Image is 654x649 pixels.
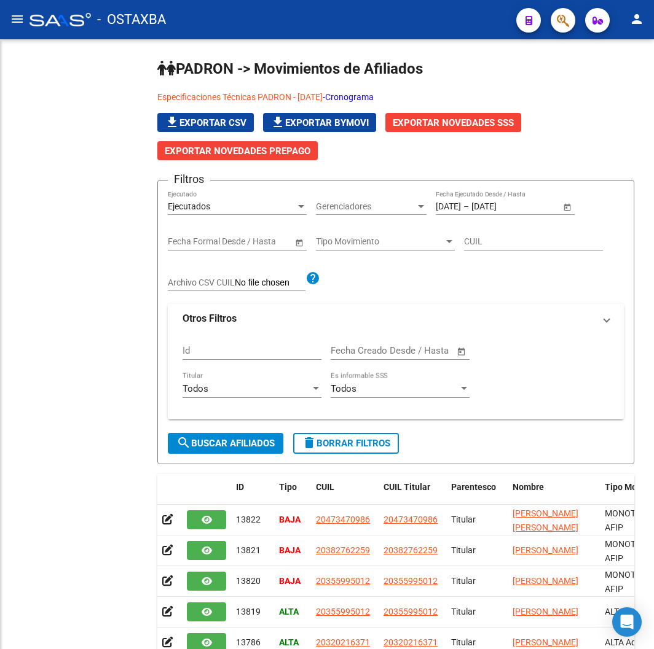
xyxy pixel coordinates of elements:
[157,92,323,102] a: Especificaciones Técnicas PADRON - [DATE]
[302,438,390,449] span: Borrar Filtros
[305,271,320,286] mat-icon: help
[316,576,370,586] span: 20355995012
[451,545,476,555] span: Titular
[176,435,191,450] mat-icon: search
[176,438,275,449] span: Buscar Afiliados
[325,92,374,102] a: Cronograma
[279,545,301,555] strong: BAJA
[451,607,476,616] span: Titular
[385,113,521,132] button: Exportar Novedades SSS
[97,6,166,33] span: - OSTAXBA
[216,236,277,247] input: End date
[236,607,261,616] span: 13819
[279,637,299,647] strong: ALTA
[451,576,476,586] span: Titular
[157,113,254,132] button: Exportar CSV
[231,474,274,515] datatable-header-cell: ID
[382,345,441,356] input: End date
[168,333,624,419] div: Otros Filtros
[165,146,310,157] span: Exportar Novedades Prepago
[436,201,461,212] input: Start date
[236,576,261,586] span: 13820
[451,515,476,524] span: Titular
[168,171,210,188] h3: Filtros
[279,515,301,524] strong: BAJA
[165,117,246,128] span: Exportar CSV
[455,344,469,359] button: Open calendar
[157,90,634,104] p: -
[168,201,210,211] span: Ejecutados
[279,607,299,616] strong: ALTA
[316,482,334,492] span: CUIL
[463,201,469,212] span: –
[316,201,416,212] span: Gerenciadores
[393,117,514,128] span: Exportar Novedades SSS
[263,113,376,132] button: Exportar Bymovi
[236,515,261,524] span: 13822
[513,508,578,532] span: [PERSON_NAME] [PERSON_NAME]
[236,545,261,555] span: 13821
[513,637,578,647] span: [PERSON_NAME]
[165,115,179,130] mat-icon: file_download
[379,474,446,515] datatable-header-cell: CUIL Titular
[168,304,624,333] mat-expansion-panel-header: Otros Filtros
[168,433,283,454] button: Buscar Afiliados
[302,435,317,450] mat-icon: delete
[316,515,370,524] span: 20473470986
[274,474,311,515] datatable-header-cell: Tipo
[293,236,305,249] button: Open calendar
[561,200,573,213] button: Open calendar
[183,312,237,325] strong: Otros Filtros
[513,545,578,555] span: [PERSON_NAME]
[316,607,370,616] span: 20355995012
[270,115,285,130] mat-icon: file_download
[316,637,370,647] span: 20320216371
[471,201,532,212] input: End date
[384,637,438,647] span: 20320216371
[157,141,318,160] button: Exportar Novedades Prepago
[446,474,508,515] datatable-header-cell: Parentesco
[157,60,423,77] span: PADRON -> Movimientos de Afiliados
[384,545,438,555] span: 20382762259
[293,433,399,454] button: Borrar Filtros
[384,576,438,586] span: 20355995012
[513,482,544,492] span: Nombre
[236,482,244,492] span: ID
[236,637,261,647] span: 13786
[331,345,371,356] input: Start date
[235,278,305,289] input: Archivo CSV CUIL
[508,474,600,515] datatable-header-cell: Nombre
[10,12,25,26] mat-icon: menu
[384,607,438,616] span: 20355995012
[168,236,206,247] input: Start date
[183,383,208,394] span: Todos
[316,236,444,247] span: Tipo Movimiento
[168,278,235,287] span: Archivo CSV CUIL
[513,576,578,586] span: [PERSON_NAME]
[384,515,438,524] span: 20473470986
[612,607,642,637] div: Open Intercom Messenger
[451,637,476,647] span: Titular
[316,545,370,555] span: 20382762259
[629,12,644,26] mat-icon: person
[513,607,578,616] span: [PERSON_NAME]
[384,482,430,492] span: CUIL Titular
[279,482,297,492] span: Tipo
[279,576,301,586] strong: BAJA
[331,383,357,394] span: Todos
[311,474,379,515] datatable-header-cell: CUIL
[270,117,369,128] span: Exportar Bymovi
[451,482,496,492] span: Parentesco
